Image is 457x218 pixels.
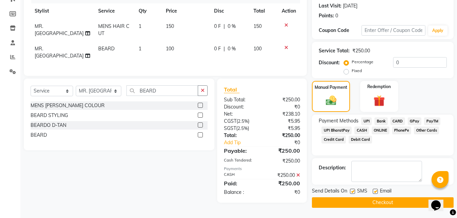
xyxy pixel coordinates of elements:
[219,147,262,155] div: Payable:
[224,125,236,131] span: SGST
[319,59,340,66] div: Discount:
[354,127,369,134] span: CASH
[335,12,338,19] div: 0
[31,112,68,119] div: BEARD STYLING
[262,179,305,187] div: ₹250.00
[135,3,161,19] th: Qty
[343,2,357,10] div: [DATE]
[352,47,370,54] div: ₹250.00
[224,45,225,52] span: |
[424,117,440,125] span: PayTM
[319,2,341,10] div: Last Visit:
[139,46,141,52] span: 1
[35,46,84,59] span: MR. [GEOGRAPHIC_DATA]
[219,103,262,111] div: Discount:
[219,172,262,179] div: CASH
[262,125,305,132] div: ₹5.95
[166,46,174,52] span: 100
[319,27,362,34] div: Coupon Code
[31,102,105,109] div: MENS [PERSON_NAME] COLOUR
[262,96,305,103] div: ₹250.00
[228,23,236,30] span: 0 %
[219,179,262,187] div: Paid:
[408,117,422,125] span: GPay
[312,187,347,196] span: Send Details On
[262,103,305,111] div: ₹0
[367,84,391,90] label: Redemption
[390,117,405,125] span: CARD
[219,125,262,132] div: ( )
[126,85,198,96] input: Search or Scan
[139,23,141,29] span: 1
[414,127,439,134] span: Other Cards
[361,117,372,125] span: UPI
[380,187,391,196] span: Email
[219,189,262,196] div: Balance :
[357,187,367,196] span: SMS
[214,45,221,52] span: 0 F
[262,118,305,125] div: ₹5.95
[249,3,278,19] th: Total
[262,157,305,165] div: ₹250.00
[278,3,300,19] th: Action
[224,118,236,124] span: CGST
[262,172,305,179] div: ₹250.00
[319,47,350,54] div: Service Total:
[94,3,135,19] th: Service
[352,68,362,74] label: Fixed
[362,25,425,36] input: Enter Offer / Coupon Code
[224,166,300,172] div: Payments
[98,46,115,52] span: BEARD
[35,23,84,36] span: MR. [GEOGRAPHIC_DATA]
[219,96,262,103] div: Sub Total:
[322,95,340,107] img: _cash.svg
[210,3,249,19] th: Disc
[370,94,388,108] img: _gift.svg
[219,132,262,139] div: Total:
[372,127,389,134] span: ONLINE
[228,45,236,52] span: 0 %
[253,46,262,52] span: 100
[319,12,334,19] div: Points:
[162,3,210,19] th: Price
[224,23,225,30] span: |
[319,117,358,124] span: Payment Methods
[374,117,388,125] span: Bank
[219,118,262,125] div: ( )
[262,147,305,155] div: ₹250.00
[219,157,262,165] div: Cash Tendered:
[428,191,450,211] iframe: chat widget
[319,164,346,171] div: Description:
[392,127,411,134] span: PhonePe
[321,136,346,144] span: Credit Card
[349,136,372,144] span: Debit Card
[31,122,66,129] div: BEARDO D-TAN
[262,189,305,196] div: ₹0
[238,125,248,131] span: 2.5%
[219,139,269,146] a: Add Tip
[98,23,129,36] span: MENS HAIR CUT
[224,86,240,93] span: Total
[253,23,262,29] span: 150
[321,127,352,134] span: UPI BharatPay
[166,23,174,29] span: 150
[352,59,373,65] label: Percentage
[262,132,305,139] div: ₹250.00
[31,132,47,139] div: BEARD
[219,111,262,118] div: Net:
[214,23,221,30] span: 0 F
[31,3,94,19] th: Stylist
[269,139,305,146] div: ₹0
[315,84,347,90] label: Manual Payment
[428,26,447,36] button: Apply
[238,118,248,124] span: 2.5%
[262,111,305,118] div: ₹238.10
[312,197,454,208] button: Checkout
